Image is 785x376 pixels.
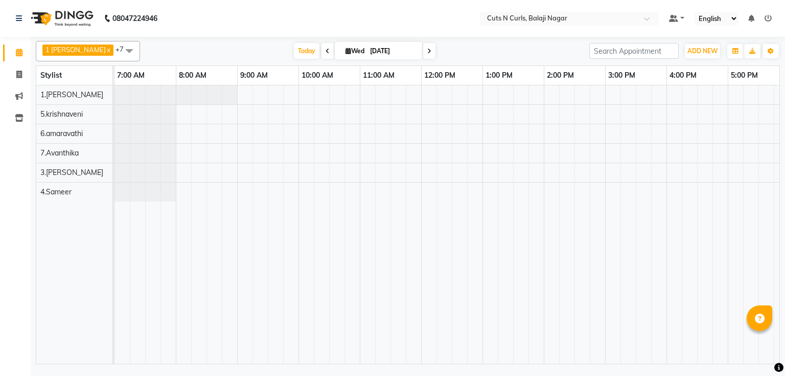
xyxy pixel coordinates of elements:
[685,44,720,58] button: ADD NEW
[606,68,638,83] a: 3:00 PM
[667,68,699,83] a: 4:00 PM
[483,68,515,83] a: 1:00 PM
[687,47,718,55] span: ADD NEW
[360,68,397,83] a: 11:00 AM
[45,46,106,54] span: 1 [PERSON_NAME]
[343,47,367,55] span: Wed
[114,68,147,83] a: 7:00 AM
[26,4,96,33] img: logo
[106,46,110,54] a: x
[40,187,72,196] span: 4.Sameer
[40,168,103,177] span: 3.[PERSON_NAME]
[116,45,131,53] span: +7
[728,68,760,83] a: 5:00 PM
[40,129,83,138] span: 6.amaravathi
[544,68,576,83] a: 2:00 PM
[589,43,679,59] input: Search Appointment
[299,68,336,83] a: 10:00 AM
[367,43,418,59] input: 2025-09-03
[40,90,103,99] span: 1.[PERSON_NAME]
[176,68,209,83] a: 8:00 AM
[40,148,79,158] span: 7.Avanthika
[238,68,270,83] a: 9:00 AM
[422,68,458,83] a: 12:00 PM
[40,109,83,119] span: 5.krishnaveni
[294,43,319,59] span: Today
[112,4,157,33] b: 08047224946
[40,71,62,80] span: Stylist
